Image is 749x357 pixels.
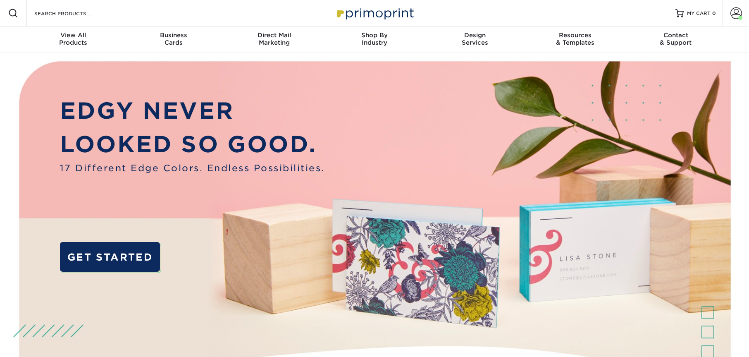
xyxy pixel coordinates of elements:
div: Marketing [224,31,324,46]
a: DesignServices [425,26,525,53]
div: Industry [324,31,425,46]
a: Direct MailMarketing [224,26,324,53]
span: 0 [712,10,716,16]
span: Direct Mail [224,31,324,39]
div: Cards [124,31,224,46]
input: SEARCH PRODUCTS..... [33,8,114,18]
span: View All [23,31,124,39]
span: Design [425,31,525,39]
div: Products [23,31,124,46]
span: Resources [525,31,625,39]
div: Services [425,31,525,46]
a: Shop ByIndustry [324,26,425,53]
div: & Support [625,31,726,46]
a: GET STARTED [60,242,160,272]
a: View AllProducts [23,26,124,53]
a: Resources& Templates [525,26,625,53]
span: Business [124,31,224,39]
a: BusinessCards [124,26,224,53]
div: & Templates [525,31,625,46]
span: MY CART [687,10,711,17]
span: Shop By [324,31,425,39]
a: Contact& Support [625,26,726,53]
span: 17 Different Edge Colors. Endless Possibilities. [60,161,325,175]
p: EDGY NEVER [60,94,325,128]
img: Primoprint [333,4,416,22]
p: LOOKED SO GOOD. [60,127,325,161]
span: Contact [625,31,726,39]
